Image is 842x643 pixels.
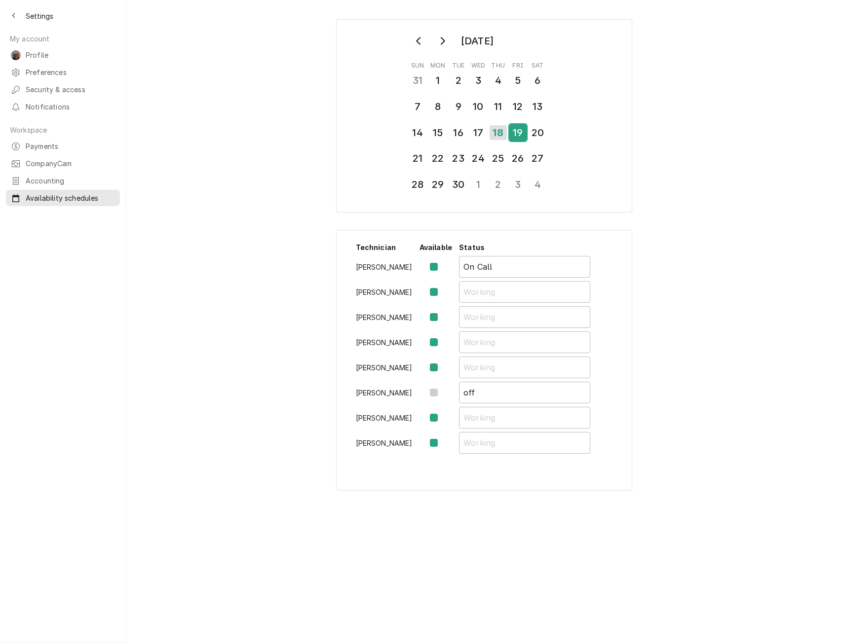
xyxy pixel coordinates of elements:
[430,99,446,114] div: 8
[470,125,486,140] div: 17
[6,8,22,24] button: Back to previous page
[509,124,527,141] div: 19
[427,58,448,70] th: Monday
[470,73,486,88] div: 3
[488,58,508,70] th: Thursday
[416,242,456,256] th: Available
[491,151,506,166] div: 25
[6,155,120,172] a: CompanyCam
[491,99,506,114] div: 11
[410,99,425,114] div: 7
[468,58,488,70] th: Wednesday
[510,73,526,88] div: 5
[459,407,590,429] input: Working
[458,33,497,49] div: [DATE]
[491,73,506,88] div: 4
[6,81,120,98] a: Security & access
[352,281,416,306] td: [PERSON_NAME]
[26,50,115,60] span: Profile
[470,151,486,166] div: 24
[26,102,115,112] span: Notifications
[530,125,545,140] div: 20
[352,357,416,382] td: [PERSON_NAME]
[451,177,466,192] div: 30
[26,11,53,21] span: Settings
[459,331,590,353] input: Working
[410,125,425,140] div: 14
[528,58,547,70] th: Saturday
[352,407,416,432] td: [PERSON_NAME]
[26,67,115,77] span: Preferences
[430,177,446,192] div: 29
[352,382,416,407] td: [PERSON_NAME]
[451,73,466,88] div: 2
[451,125,466,140] div: 16
[352,331,416,357] td: [PERSON_NAME]
[26,176,115,186] span: Accounting
[26,193,115,203] span: Availability schedules
[510,99,526,114] div: 12
[530,73,545,88] div: 6
[11,50,21,60] div: Dena Vecchetti's Avatar
[510,177,526,192] div: 3
[409,33,429,49] button: Go to previous month
[410,73,425,88] div: 31
[530,99,545,114] div: 13
[430,73,446,88] div: 1
[352,432,416,457] td: [PERSON_NAME]
[6,173,120,189] a: Accounting
[432,33,452,49] button: Go to next month
[459,256,590,278] input: Working
[430,125,446,140] div: 15
[456,242,594,256] th: Status
[352,306,416,331] td: [PERSON_NAME]
[459,432,590,454] input: Working
[26,141,115,151] span: Payments
[459,382,590,403] input: Not Working
[430,151,446,166] div: 22
[451,99,466,114] div: 9
[352,242,416,256] th: Technician
[352,256,416,281] td: [PERSON_NAME]
[336,19,632,213] div: Calendar Day Picker
[410,151,425,166] div: 21
[449,58,468,70] th: Tuesday
[26,84,115,95] span: Security & access
[451,151,466,166] div: 23
[530,177,545,192] div: 4
[470,177,486,192] div: 1
[470,99,486,114] div: 10
[6,47,120,63] a: DVDena Vecchetti's AvatarProfile
[26,158,115,169] span: CompanyCam
[459,357,590,378] input: Working
[459,306,590,328] input: Working
[11,50,21,60] div: DV
[410,177,425,192] div: 28
[336,230,632,491] div: Availability Schedule
[510,151,526,166] div: 26
[530,151,545,166] div: 27
[6,138,120,154] a: Payments
[508,58,528,70] th: Friday
[6,64,120,80] a: Preferences
[352,242,616,457] div: Availability Schedule Form
[490,125,507,140] div: 18
[459,281,590,303] input: Working
[408,58,427,70] th: Sunday
[6,99,120,115] a: Notifications
[6,190,120,206] a: Availability schedules
[491,177,506,192] div: 2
